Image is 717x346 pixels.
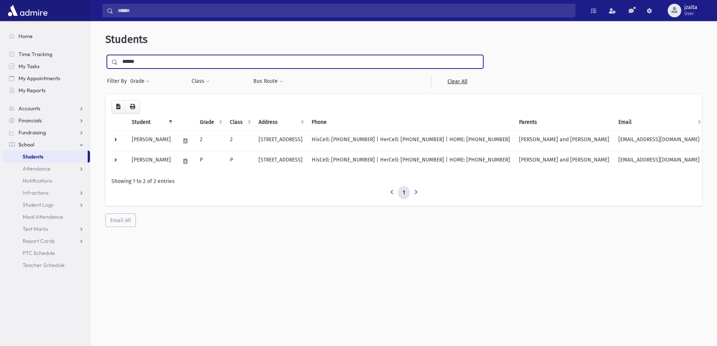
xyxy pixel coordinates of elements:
[18,117,42,124] span: Financials
[3,102,90,114] a: Accounts
[127,151,175,171] td: [PERSON_NAME]
[3,223,90,235] a: Test Marks
[3,72,90,84] a: My Appointments
[307,131,515,151] td: HisCell: [PHONE_NUMBER] | HerCell: [PHONE_NUMBER] | HOME: [PHONE_NUMBER]
[18,129,46,136] span: Fundraising
[130,75,150,88] button: Grade
[18,75,60,82] span: My Appointments
[254,151,307,171] td: [STREET_ADDRESS]
[125,100,140,114] button: Print
[398,186,410,200] a: 1
[18,87,46,94] span: My Reports
[18,105,40,112] span: Accounts
[515,151,614,171] td: [PERSON_NAME] and [PERSON_NAME]
[3,84,90,96] a: My Reports
[225,151,254,171] td: P
[614,114,704,131] th: Email: activate to sort column ascending
[23,226,48,232] span: Test Marks
[195,151,225,171] td: P
[614,131,704,151] td: [EMAIL_ADDRESS][DOMAIN_NAME]
[23,165,50,172] span: Attendance
[23,189,49,196] span: Infractions
[195,131,225,151] td: 2
[307,114,515,131] th: Phone
[225,114,254,131] th: Class: activate to sort column ascending
[254,114,307,131] th: Address: activate to sort column ascending
[3,60,90,72] a: My Tasks
[23,238,55,244] span: Report Cards
[18,51,52,58] span: Time Tracking
[23,213,63,220] span: Meal Attendance
[3,151,88,163] a: Students
[3,114,90,127] a: Financials
[127,114,175,131] th: Student: activate to sort column descending
[3,139,90,151] a: School
[3,187,90,199] a: Infractions
[6,3,49,18] img: AdmirePro
[3,163,90,175] a: Attendance
[107,77,130,85] span: Filter By
[23,262,65,268] span: Teacher Schedule
[3,259,90,271] a: Teacher Schedule
[3,30,90,42] a: Home
[225,131,254,151] td: 2
[684,11,697,17] span: User
[3,127,90,139] a: Fundraising
[18,33,33,40] span: Home
[614,151,704,171] td: [EMAIL_ADDRESS][DOMAIN_NAME]
[515,131,614,151] td: [PERSON_NAME] and [PERSON_NAME]
[23,153,43,160] span: Students
[111,177,696,185] div: Showing 1 to 2 of 2 entries
[127,131,175,151] td: [PERSON_NAME]
[105,213,136,227] button: Email All
[23,201,53,208] span: Student Logs
[3,211,90,223] a: Meal Attendance
[684,5,697,11] span: jzalta
[18,63,40,70] span: My Tasks
[3,199,90,211] a: Student Logs
[23,250,55,256] span: PTC Schedule
[3,48,90,60] a: Time Tracking
[3,175,90,187] a: Notifications
[3,247,90,259] a: PTC Schedule
[113,4,575,17] input: Search
[254,131,307,151] td: [STREET_ADDRESS]
[431,75,483,88] a: Clear All
[307,151,515,171] td: HisCell: [PHONE_NUMBER] | HerCell: [PHONE_NUMBER] | HOME: [PHONE_NUMBER]
[191,75,210,88] button: Class
[515,114,614,131] th: Parents
[105,33,148,46] span: Students
[195,114,225,131] th: Grade: activate to sort column ascending
[253,75,283,88] button: Bus Route
[18,141,34,148] span: School
[3,235,90,247] a: Report Cards
[111,100,125,114] button: CSV
[23,177,52,184] span: Notifications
